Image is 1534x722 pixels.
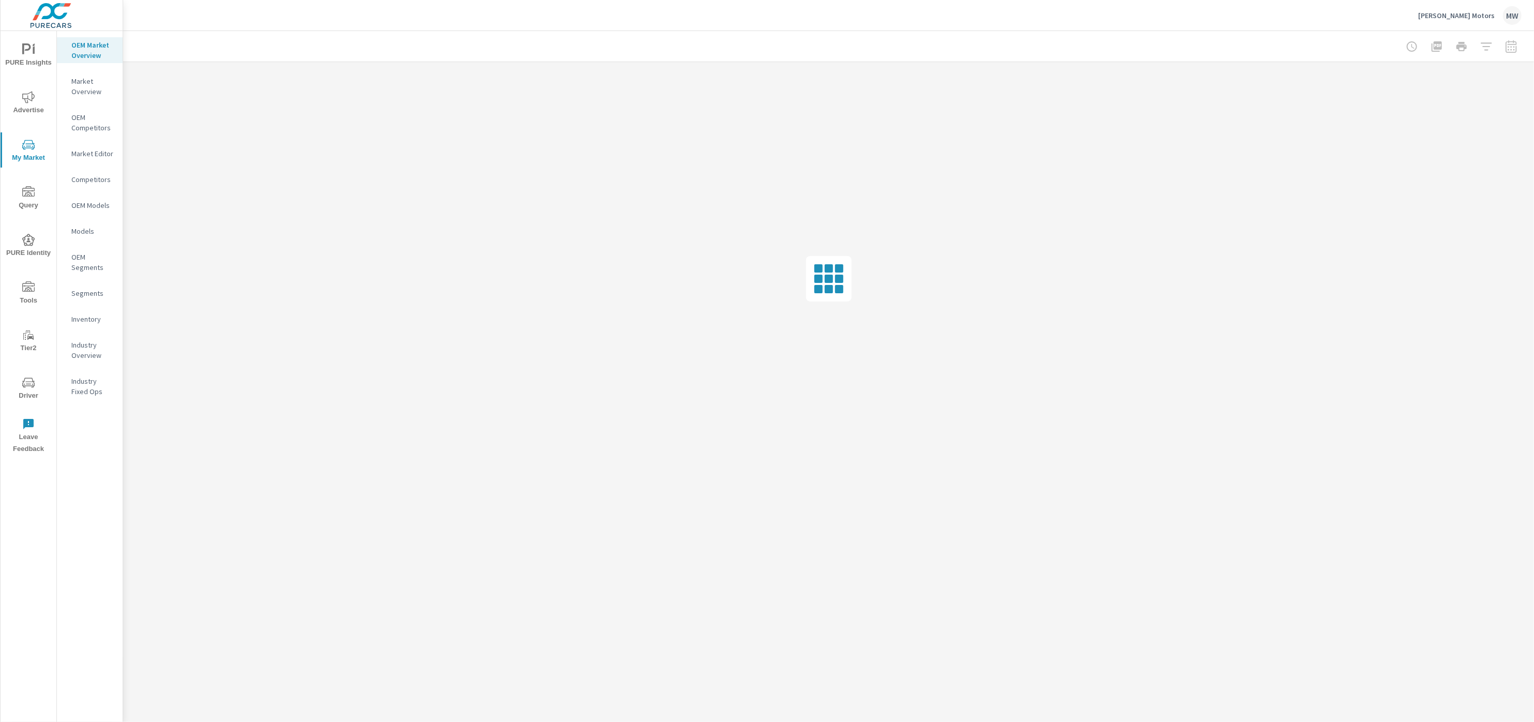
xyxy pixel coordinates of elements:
[57,110,123,136] div: OEM Competitors
[4,43,53,69] span: PURE Insights
[1,31,56,459] div: nav menu
[4,281,53,307] span: Tools
[71,148,114,159] p: Market Editor
[4,418,53,455] span: Leave Feedback
[57,172,123,187] div: Competitors
[4,139,53,164] span: My Market
[4,377,53,402] span: Driver
[71,40,114,61] p: OEM Market Overview
[71,314,114,324] p: Inventory
[71,76,114,97] p: Market Overview
[57,249,123,275] div: OEM Segments
[57,146,123,161] div: Market Editor
[57,223,123,239] div: Models
[57,311,123,327] div: Inventory
[71,252,114,273] p: OEM Segments
[57,198,123,213] div: OEM Models
[4,186,53,212] span: Query
[1503,6,1522,25] div: MW
[57,373,123,399] div: Industry Fixed Ops
[71,112,114,133] p: OEM Competitors
[4,91,53,116] span: Advertise
[71,288,114,298] p: Segments
[57,37,123,63] div: OEM Market Overview
[4,329,53,354] span: Tier2
[71,174,114,185] p: Competitors
[57,337,123,363] div: Industry Overview
[71,200,114,210] p: OEM Models
[71,226,114,236] p: Models
[71,340,114,360] p: Industry Overview
[71,376,114,397] p: Industry Fixed Ops
[57,285,123,301] div: Segments
[57,73,123,99] div: Market Overview
[1418,11,1495,20] p: [PERSON_NAME] Motors
[4,234,53,259] span: PURE Identity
